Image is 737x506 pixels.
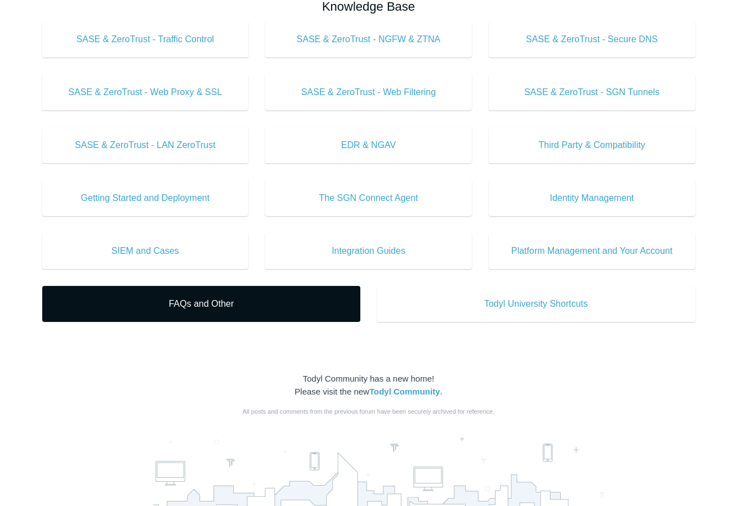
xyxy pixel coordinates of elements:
[42,127,249,163] a: SASE & ZeroTrust - LAN ZeroTrust
[42,21,249,57] a: SASE & ZeroTrust - Traffic Control
[506,191,678,205] span: Identity Management
[282,244,455,258] span: Integration Guides
[506,86,678,99] span: SASE & ZeroTrust - SGN Tunnels
[489,21,695,57] a: SASE & ZeroTrust - Secure DNS
[59,297,343,311] span: FAQs and Other
[42,407,695,417] div: All posts and comments from the previous forum have been securely archived for reference.
[42,373,695,398] div: Todyl Community has a new home! Please visit the new .
[265,180,472,216] a: The SGN Connect Agent
[282,86,455,99] span: SASE & ZeroTrust - Web Filtering
[506,138,678,152] span: Third Party & Compatibility
[59,191,232,205] span: Getting Started and Deployment
[506,33,678,46] span: SASE & ZeroTrust - Secure DNS
[265,74,472,110] a: SASE & ZeroTrust - Web Filtering
[377,286,695,322] a: Todyl University Shortcuts
[42,180,249,216] a: Getting Started and Deployment
[282,191,455,205] span: The SGN Connect Agent
[59,244,232,258] span: SIEM and Cases
[282,33,455,46] span: SASE & ZeroTrust - NGFW & ZTNA
[59,86,232,99] span: SASE & ZeroTrust - Web Proxy & SSL
[489,233,695,269] a: Platform Management and Your Account
[42,74,249,110] a: SASE & ZeroTrust - Web Proxy & SSL
[282,138,455,152] span: EDR & NGAV
[42,286,360,322] a: FAQs and Other
[369,387,440,396] a: Todyl Community
[42,233,249,269] a: SIEM and Cases
[265,233,472,269] a: Integration Guides
[506,244,678,258] span: Platform Management and Your Account
[394,297,678,311] span: Todyl University Shortcuts
[489,180,695,216] a: Identity Management
[59,33,232,46] span: SASE & ZeroTrust - Traffic Control
[59,138,232,152] span: SASE & ZeroTrust - LAN ZeroTrust
[489,74,695,110] a: SASE & ZeroTrust - SGN Tunnels
[489,127,695,163] a: Third Party & Compatibility
[265,127,472,163] a: EDR & NGAV
[265,21,472,57] a: SASE & ZeroTrust - NGFW & ZTNA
